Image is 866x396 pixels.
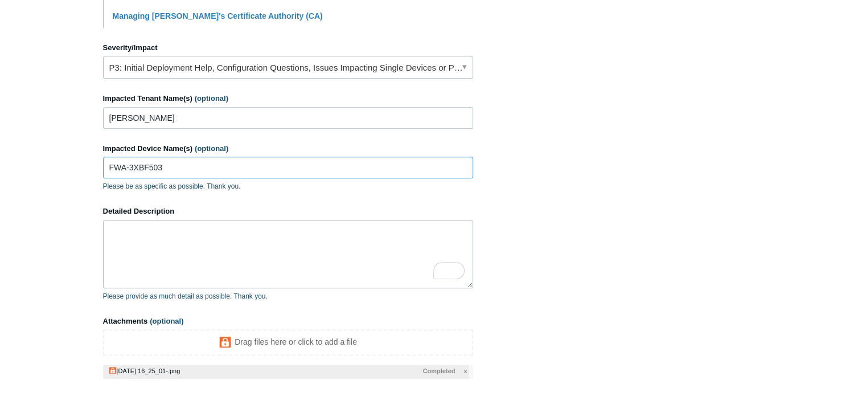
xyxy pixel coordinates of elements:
[103,206,473,217] label: Detailed Description
[103,93,473,104] label: Impacted Tenant Name(s)
[103,42,473,54] label: Severity/Impact
[103,56,473,79] a: P3: Initial Deployment Help, Configuration Questions, Issues Impacting Single Devices or Past Out...
[103,181,473,191] p: Please be as specific as possible. Thank you.
[103,143,473,154] label: Impacted Device Name(s)
[463,366,467,376] span: x
[113,11,323,21] a: Managing [PERSON_NAME]'s Certificate Authority (CA)
[103,291,473,301] p: Please provide as much detail as possible. Thank you.
[103,329,473,359] iframe: To enrich screen reader interactions, please activate Accessibility in Grammarly extension settings
[150,317,183,325] span: (optional)
[195,144,228,153] span: (optional)
[195,94,228,103] span: (optional)
[103,316,473,327] label: Attachments
[423,366,455,376] span: Completed
[103,220,473,288] textarea: To enrich screen reader interactions, please activate Accessibility in Grammarly extension settings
